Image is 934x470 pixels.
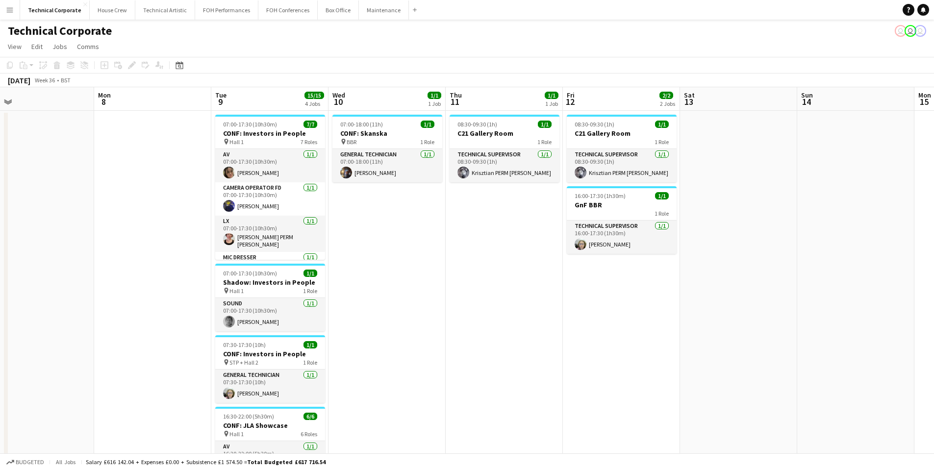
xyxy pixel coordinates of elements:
[575,192,626,199] span: 16:00-17:30 (1h30m)
[98,91,111,99] span: Mon
[565,96,575,107] span: 12
[318,0,359,20] button: Box Office
[135,0,195,20] button: Technical Artistic
[215,349,325,358] h3: CONF: Investors in People
[340,121,383,128] span: 07:00-18:00 (11h)
[195,0,258,20] button: FOH Performances
[359,0,409,20] button: Maintenance
[215,149,325,182] app-card-role: AV1/107:00-17:30 (10h30m)[PERSON_NAME]
[97,96,111,107] span: 8
[537,138,552,146] span: 1 Role
[545,92,558,99] span: 1/1
[917,96,931,107] span: 15
[332,115,442,182] app-job-card: 07:00-18:00 (11h)1/1CONF: Skanska BBR1 RoleGeneral Technician1/107:00-18:00 (11h)[PERSON_NAME]
[8,24,112,38] h1: Technical Corporate
[8,75,30,85] div: [DATE]
[77,42,99,51] span: Comms
[223,341,266,348] span: 07:30-17:30 (10h)
[247,458,326,466] span: Total Budgeted £617 716.54
[545,100,558,107] div: 1 Job
[223,270,277,277] span: 07:00-17:30 (10h30m)
[914,25,926,37] app-user-avatar: Nathan PERM Birdsall
[450,149,559,182] app-card-role: Technical Supervisor1/108:30-09:30 (1h)Krisztian PERM [PERSON_NAME]
[61,76,71,84] div: BST
[229,138,244,146] span: Hall 1
[800,96,813,107] span: 14
[31,42,43,51] span: Edit
[215,115,325,260] app-job-card: 07:00-17:30 (10h30m)7/7CONF: Investors in People Hall 17 RolesAV1/107:00-17:30 (10h30m)[PERSON_NA...
[215,91,227,99] span: Tue
[229,430,244,438] span: Hall 1
[215,216,325,252] app-card-role: LX1/107:00-17:30 (10h30m)[PERSON_NAME] PERM [PERSON_NAME]
[684,91,695,99] span: Sat
[215,264,325,331] app-job-card: 07:00-17:30 (10h30m)1/1Shadow: Investors in People Hall 11 RoleSound1/107:00-17:30 (10h30m)[PERSO...
[16,459,44,466] span: Budgeted
[655,210,669,217] span: 1 Role
[303,413,317,420] span: 6/6
[73,40,103,53] a: Comms
[567,91,575,99] span: Fri
[682,96,695,107] span: 13
[567,221,677,254] app-card-role: Technical Supervisor1/116:00-17:30 (1h30m)[PERSON_NAME]
[905,25,916,37] app-user-avatar: Liveforce Admin
[86,458,326,466] div: Salary £616 142.04 + Expenses £0.00 + Subsistence £1 574.50 =
[223,413,274,420] span: 16:30-22:00 (5h30m)
[301,430,317,438] span: 6 Roles
[567,186,677,254] app-job-card: 16:00-17:30 (1h30m)1/1GnF BBR1 RoleTechnical Supervisor1/116:00-17:30 (1h30m)[PERSON_NAME]
[538,121,552,128] span: 1/1
[215,182,325,216] app-card-role: Camera Operator FD1/107:00-17:30 (10h30m)[PERSON_NAME]
[303,270,317,277] span: 1/1
[660,100,675,107] div: 2 Jobs
[655,192,669,199] span: 1/1
[575,121,614,128] span: 08:30-09:30 (1h)
[258,0,318,20] button: FOH Conferences
[223,121,277,128] span: 07:00-17:30 (10h30m)
[303,287,317,295] span: 1 Role
[54,458,77,466] span: All jobs
[450,115,559,182] app-job-card: 08:30-09:30 (1h)1/1C21 Gallery Room1 RoleTechnical Supervisor1/108:30-09:30 (1h)Krisztian PERM [P...
[428,92,441,99] span: 1/1
[215,421,325,430] h3: CONF: JLA Showcase
[215,370,325,403] app-card-role: General Technician1/107:30-17:30 (10h)[PERSON_NAME]
[303,121,317,128] span: 7/7
[52,42,67,51] span: Jobs
[215,129,325,138] h3: CONF: Investors in People
[301,138,317,146] span: 7 Roles
[457,121,497,128] span: 08:30-09:30 (1h)
[8,42,22,51] span: View
[347,138,356,146] span: BBR
[215,335,325,403] app-job-card: 07:30-17:30 (10h)1/1CONF: Investors in People STP + Hall 21 RoleGeneral Technician1/107:30-17:30 ...
[655,121,669,128] span: 1/1
[32,76,57,84] span: Week 36
[90,0,135,20] button: House Crew
[331,96,345,107] span: 10
[421,121,434,128] span: 1/1
[304,92,324,99] span: 15/15
[567,115,677,182] app-job-card: 08:30-09:30 (1h)1/1C21 Gallery Room1 RoleTechnical Supervisor1/108:30-09:30 (1h)Krisztian PERM [P...
[450,129,559,138] h3: C21 Gallery Room
[659,92,673,99] span: 2/2
[215,252,325,285] app-card-role: Mic Dresser1/1
[215,298,325,331] app-card-role: Sound1/107:00-17:30 (10h30m)[PERSON_NAME]
[655,138,669,146] span: 1 Role
[567,129,677,138] h3: C21 Gallery Room
[49,40,71,53] a: Jobs
[448,96,462,107] span: 11
[567,200,677,209] h3: GnF BBR
[305,100,324,107] div: 4 Jobs
[332,129,442,138] h3: CONF: Skanska
[918,91,931,99] span: Mon
[303,341,317,348] span: 1/1
[567,149,677,182] app-card-role: Technical Supervisor1/108:30-09:30 (1h)Krisztian PERM [PERSON_NAME]
[229,287,244,295] span: Hall 1
[332,149,442,182] app-card-role: General Technician1/107:00-18:00 (11h)[PERSON_NAME]
[895,25,907,37] app-user-avatar: Liveforce Admin
[420,138,434,146] span: 1 Role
